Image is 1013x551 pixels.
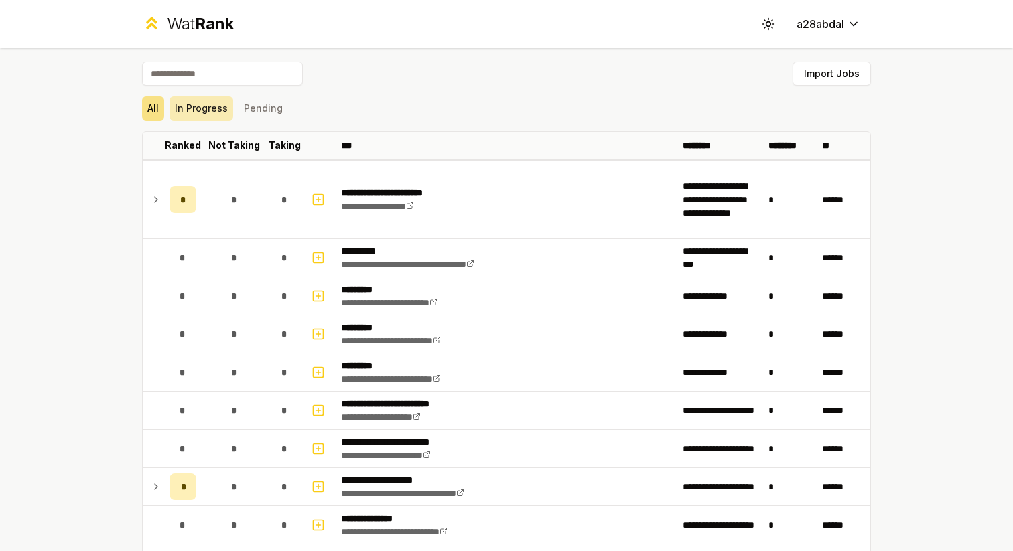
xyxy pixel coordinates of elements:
[786,12,871,36] button: a28abdal
[170,96,233,121] button: In Progress
[142,13,234,35] a: WatRank
[167,13,234,35] div: Wat
[239,96,288,121] button: Pending
[793,62,871,86] button: Import Jobs
[208,139,260,152] p: Not Taking
[195,14,234,33] span: Rank
[142,96,164,121] button: All
[269,139,301,152] p: Taking
[797,16,844,32] span: a28abdal
[165,139,201,152] p: Ranked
